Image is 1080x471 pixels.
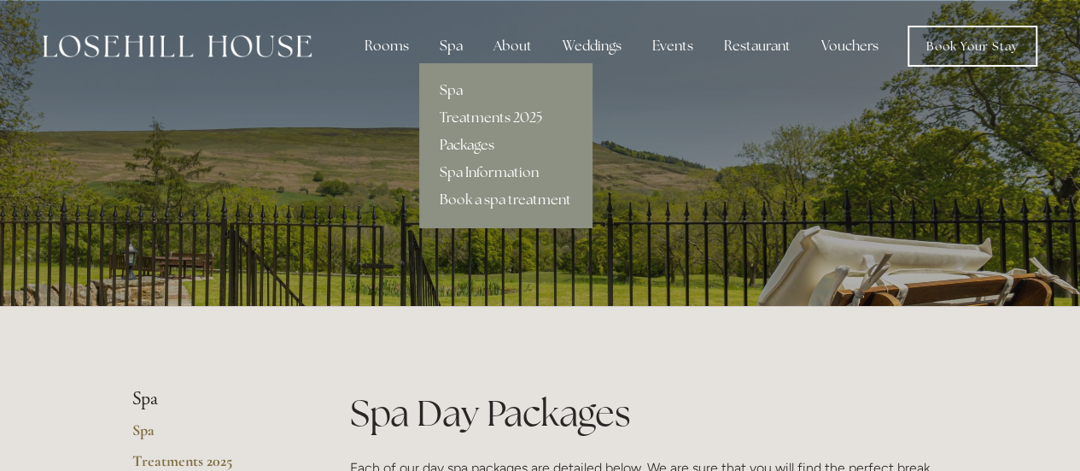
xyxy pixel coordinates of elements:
[132,388,295,410] li: Spa
[549,29,635,63] div: Weddings
[480,29,546,63] div: About
[419,104,592,132] a: Treatments 2025
[808,29,892,63] a: Vouchers
[426,29,476,63] div: Spa
[419,186,592,214] a: Book a spa treatment
[419,132,592,159] a: Packages
[639,29,707,63] div: Events
[710,29,804,63] div: Restaurant
[351,29,423,63] div: Rooms
[350,388,949,439] h1: Spa Day Packages
[419,77,592,104] a: Spa
[419,159,592,186] a: Spa Information
[43,35,312,57] img: Losehill House
[132,421,295,451] a: Spa
[908,26,1037,67] a: Book Your Stay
